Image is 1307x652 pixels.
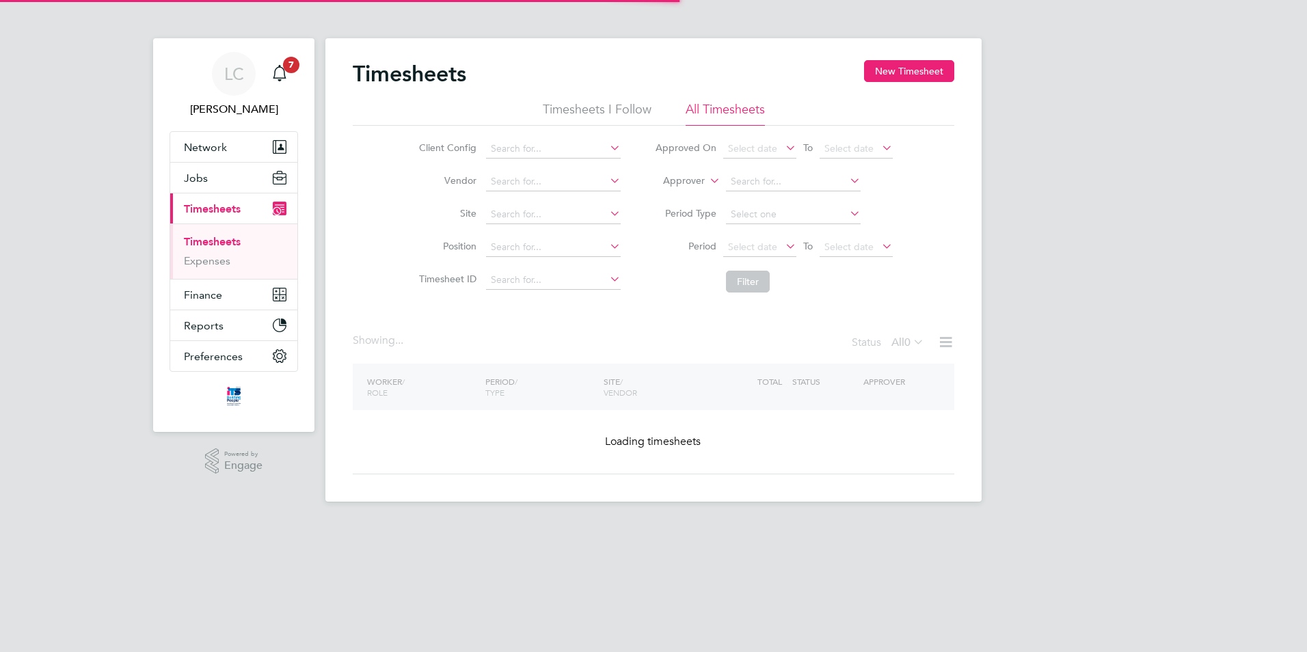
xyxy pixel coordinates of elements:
[283,57,299,73] span: 7
[415,240,476,252] label: Position
[415,141,476,154] label: Client Config
[486,271,621,290] input: Search for...
[153,38,314,432] nav: Main navigation
[824,142,874,154] span: Select date
[864,60,954,82] button: New Timesheet
[184,319,224,332] span: Reports
[184,172,208,185] span: Jobs
[170,310,297,340] button: Reports
[726,205,861,224] input: Select one
[170,341,297,371] button: Preferences
[891,336,924,349] label: All
[205,448,263,474] a: Powered byEngage
[170,385,298,407] a: Go to home page
[824,241,874,253] span: Select date
[170,52,298,118] a: LC[PERSON_NAME]
[184,202,241,215] span: Timesheets
[486,172,621,191] input: Search for...
[170,132,297,162] button: Network
[170,280,297,310] button: Finance
[170,193,297,223] button: Timesheets
[184,235,241,248] a: Timesheets
[726,172,861,191] input: Search for...
[353,60,466,87] h2: Timesheets
[184,288,222,301] span: Finance
[395,334,403,347] span: ...
[170,223,297,279] div: Timesheets
[799,237,817,255] span: To
[184,350,243,363] span: Preferences
[643,174,705,188] label: Approver
[184,141,227,154] span: Network
[852,334,927,353] div: Status
[543,101,651,126] li: Timesheets I Follow
[726,271,770,293] button: Filter
[486,139,621,159] input: Search for...
[655,240,716,252] label: Period
[486,238,621,257] input: Search for...
[415,174,476,187] label: Vendor
[904,336,911,349] span: 0
[224,65,244,83] span: LC
[353,334,406,348] div: Showing
[728,241,777,253] span: Select date
[184,254,230,267] a: Expenses
[655,207,716,219] label: Period Type
[224,460,262,472] span: Engage
[415,207,476,219] label: Site
[170,163,297,193] button: Jobs
[799,139,817,157] span: To
[415,273,476,285] label: Timesheet ID
[224,448,262,460] span: Powered by
[655,141,716,154] label: Approved On
[486,205,621,224] input: Search for...
[224,385,243,407] img: itsconstruction-logo-retina.png
[728,142,777,154] span: Select date
[170,101,298,118] span: Louis Crawford
[686,101,765,126] li: All Timesheets
[266,52,293,96] a: 7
